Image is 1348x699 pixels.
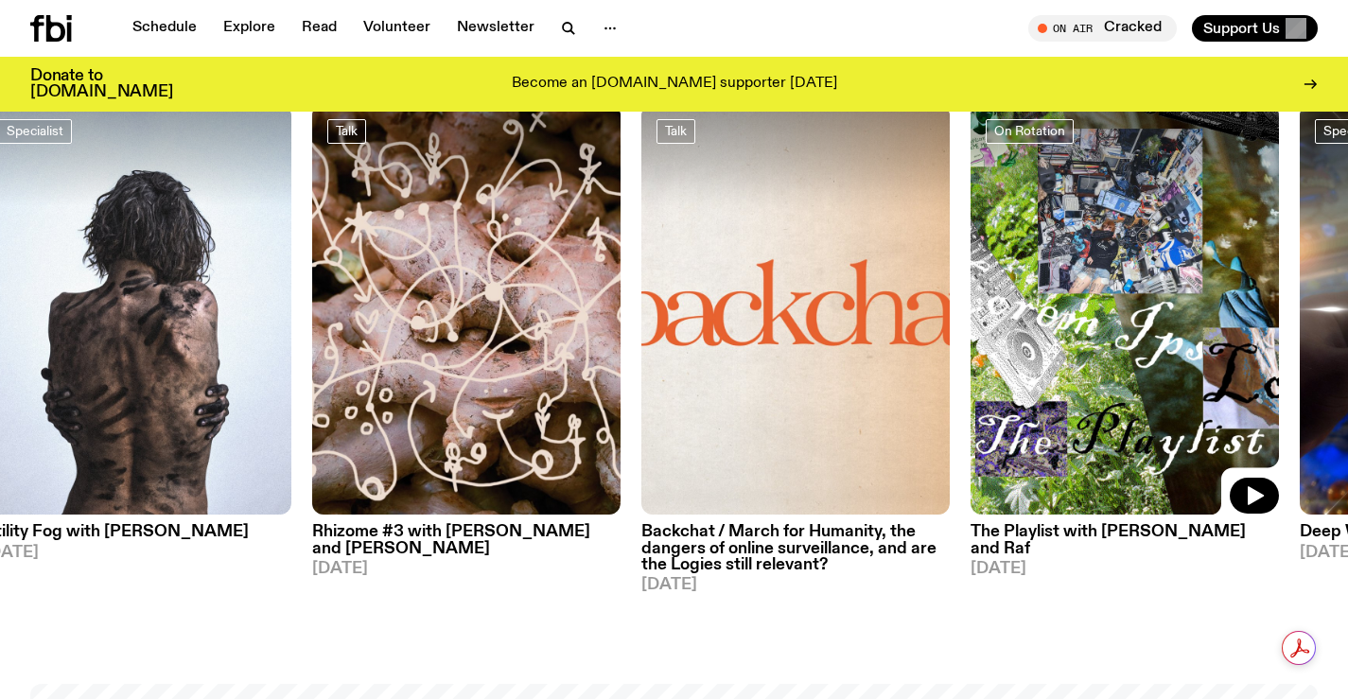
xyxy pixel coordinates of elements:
span: [DATE] [971,561,1279,577]
a: Talk [327,119,366,144]
h3: The Playlist with [PERSON_NAME] and Raf [971,524,1279,556]
button: On AirCracked [1028,15,1177,42]
span: Talk [665,124,687,138]
p: Become an [DOMAIN_NAME] supporter [DATE] [512,76,837,93]
a: Schedule [121,15,208,42]
span: On Rotation [994,124,1065,138]
a: On Rotation [986,119,1074,144]
a: Explore [212,15,287,42]
span: [DATE] [312,561,621,577]
span: Support Us [1203,20,1280,37]
a: Newsletter [446,15,546,42]
a: Backchat / March for Humanity, the dangers of online surveillance, and are the Logies still relev... [641,515,950,592]
span: Specialist [7,124,63,138]
span: Talk [336,124,358,138]
span: [DATE] [641,577,950,593]
h3: Donate to [DOMAIN_NAME] [30,68,173,100]
a: Talk [656,119,695,144]
h3: Rhizome #3 with [PERSON_NAME] and [PERSON_NAME] [312,524,621,556]
button: Support Us [1192,15,1318,42]
a: The Playlist with [PERSON_NAME] and Raf[DATE] [971,515,1279,576]
a: Rhizome #3 with [PERSON_NAME] and [PERSON_NAME][DATE] [312,515,621,576]
img: A close up picture of a bunch of ginger roots. Yellow squiggles with arrows, hearts and dots are ... [312,104,621,516]
a: Volunteer [352,15,442,42]
a: Read [290,15,348,42]
h3: Backchat / March for Humanity, the dangers of online surveillance, and are the Logies still relev... [641,524,950,572]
